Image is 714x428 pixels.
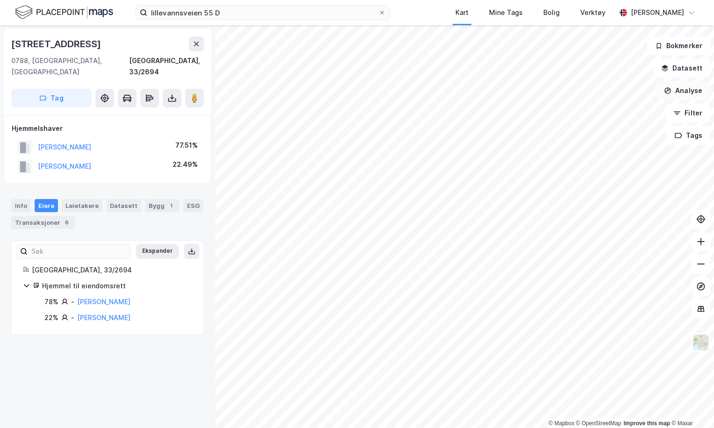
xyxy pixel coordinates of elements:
button: Tag [11,89,92,107]
div: 1 [166,201,176,210]
div: 0788, [GEOGRAPHIC_DATA], [GEOGRAPHIC_DATA] [11,55,129,78]
button: Datasett [653,59,710,78]
button: Ekspander [136,244,179,259]
div: 77.51% [175,140,198,151]
div: Kart [455,7,469,18]
div: Hjemmelshaver [12,123,203,134]
button: Filter [665,104,710,122]
div: - [71,312,74,323]
div: Datasett [106,199,141,212]
div: ESG [183,199,203,212]
a: Mapbox [548,420,574,427]
div: Eiere [35,199,58,212]
div: Bolig [543,7,560,18]
div: [STREET_ADDRESS] [11,36,103,51]
div: Hjemmel til eiendomsrett [42,280,192,292]
div: 78% [44,296,58,307]
div: 22% [44,312,58,323]
input: Søk på adresse, matrikkel, gårdeiere, leietakere eller personer [147,6,378,20]
div: 6 [62,218,72,227]
div: Info [11,199,31,212]
div: Bygg [145,199,180,212]
input: Søk [28,244,130,258]
a: OpenStreetMap [576,420,621,427]
button: Bokmerker [647,36,710,55]
div: Verktøy [580,7,606,18]
a: [PERSON_NAME] [77,314,130,321]
div: [PERSON_NAME] [631,7,684,18]
div: Mine Tags [489,7,523,18]
iframe: Chat Widget [667,383,714,428]
div: Kontrollprogram for chat [667,383,714,428]
button: Analyse [656,81,710,100]
button: Tags [667,126,710,145]
div: [GEOGRAPHIC_DATA], 33/2694 [129,55,204,78]
a: [PERSON_NAME] [77,298,130,306]
img: Z [692,334,710,351]
img: logo.f888ab2527a4732fd821a326f86c7f29.svg [15,4,113,21]
a: Improve this map [624,420,670,427]
div: Leietakere [62,199,102,212]
div: Transaksjoner [11,216,75,229]
div: [GEOGRAPHIC_DATA], 33/2694 [32,264,192,276]
div: - [71,296,74,307]
div: 22.49% [173,159,198,170]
